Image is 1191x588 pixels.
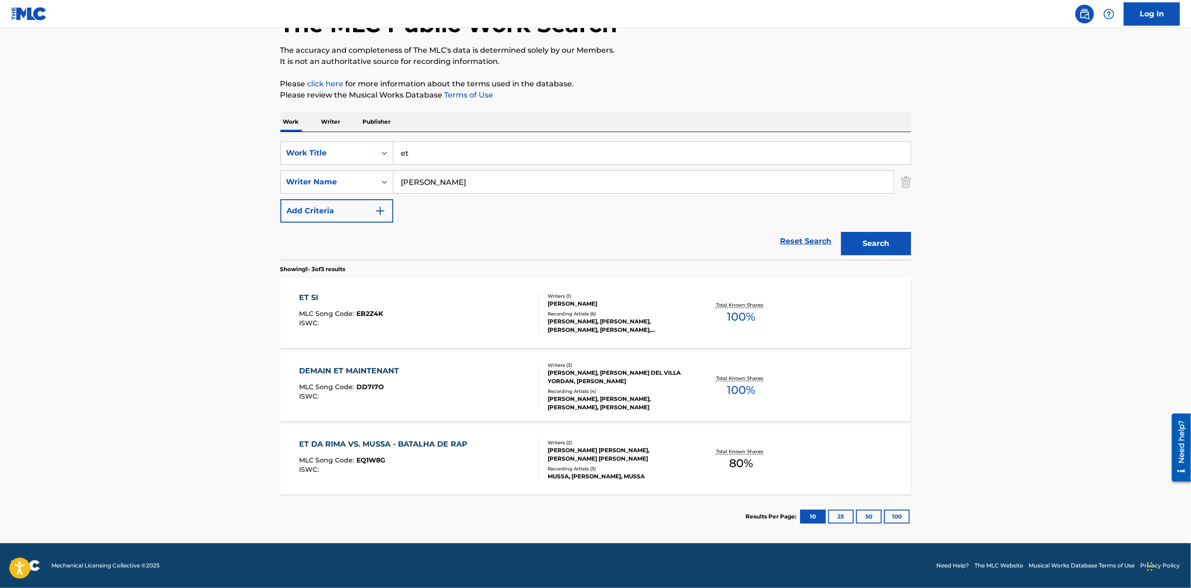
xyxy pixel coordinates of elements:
div: [PERSON_NAME], [PERSON_NAME], [PERSON_NAME], [PERSON_NAME], [PERSON_NAME] [548,317,689,334]
div: Recording Artists ( 6 ) [548,310,689,317]
span: MLC Song Code : [299,456,356,464]
a: Privacy Policy [1140,561,1180,570]
a: ET SIMLC Song Code:EB2Z4KISWC:Writers (1)[PERSON_NAME]Recording Artists (6)[PERSON_NAME], [PERSON... [280,278,911,348]
button: 25 [828,510,854,524]
img: 9d2ae6d4665cec9f34b9.svg [375,205,386,217]
div: [PERSON_NAME] [548,300,689,308]
p: Showing 1 - 3 of 3 results [280,265,346,273]
form: Search Form [280,141,911,260]
div: Writer Name [286,176,370,188]
button: Search [841,232,911,255]
p: Work [280,112,302,132]
p: Please review the Musical Works Database [280,90,911,101]
a: Public Search [1075,5,1094,23]
span: MLC Song Code : [299,309,356,318]
a: Log In [1124,2,1180,26]
iframe: Resource Center [1165,410,1191,485]
span: Mechanical Licensing Collective © 2025 [51,561,160,570]
iframe: Chat Widget [1144,543,1191,588]
span: DD7I7O [356,383,384,391]
a: Need Help? [936,561,969,570]
button: 10 [800,510,826,524]
span: ISWC : [299,392,321,400]
img: Delete Criterion [901,170,911,194]
span: EB2Z4K [356,309,383,318]
p: The accuracy and completeness of The MLC's data is determined solely by our Members. [280,45,911,56]
div: ET DA RIMA VS. MUSSA - BATALHA DE RAP [299,439,472,450]
img: help [1103,8,1114,20]
span: 100 % [727,382,755,399]
div: MUSSA, [PERSON_NAME], MUSSA [548,472,689,481]
img: MLC Logo [11,7,47,21]
a: Musical Works Database Terms of Use [1029,561,1135,570]
span: EQ1W8G [356,456,385,464]
img: search [1079,8,1090,20]
div: Drag [1147,553,1153,581]
p: Total Known Shares: [716,448,766,455]
div: Help [1100,5,1118,23]
p: Total Known Shares: [716,301,766,308]
span: ISWC : [299,465,321,474]
p: Please for more information about the terms used in the database. [280,78,911,90]
img: logo [11,560,40,571]
span: 80 % [729,455,753,472]
div: [PERSON_NAME] [PERSON_NAME], [PERSON_NAME] [PERSON_NAME] [548,446,689,463]
div: Writers ( 1 ) [548,293,689,300]
div: Writers ( 3 ) [548,362,689,369]
div: Recording Artists ( 4 ) [548,388,689,395]
p: Total Known Shares: [716,375,766,382]
div: [PERSON_NAME], [PERSON_NAME] DEL VILLA YORDAN, [PERSON_NAME] [548,369,689,385]
div: DEMAIN ET MAINTENANT [299,365,404,377]
a: DEMAIN ET MAINTENANTMLC Song Code:DD7I7OISWC:Writers (3)[PERSON_NAME], [PERSON_NAME] DEL VILLA YO... [280,351,911,421]
p: It is not an authoritative source for recording information. [280,56,911,67]
div: Work Title [286,147,370,159]
p: Writer [319,112,343,132]
a: The MLC Website [975,561,1023,570]
button: Add Criteria [280,199,393,223]
button: 50 [856,510,882,524]
a: ET DA RIMA VS. MUSSA - BATALHA DE RAPMLC Song Code:EQ1W8GISWC:Writers (2)[PERSON_NAME] [PERSON_NA... [280,425,911,495]
div: ET SI [299,292,383,303]
p: Publisher [360,112,394,132]
a: Terms of Use [443,91,494,99]
div: Writers ( 2 ) [548,439,689,446]
a: click here [307,79,344,88]
span: MLC Song Code : [299,383,356,391]
div: Recording Artists ( 3 ) [548,465,689,472]
div: [PERSON_NAME], [PERSON_NAME], [PERSON_NAME], [PERSON_NAME] [548,395,689,412]
a: Reset Search [776,231,836,252]
span: 100 % [727,308,755,325]
span: ISWC : [299,319,321,327]
p: Results Per Page: [746,512,799,521]
button: 100 [884,510,910,524]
